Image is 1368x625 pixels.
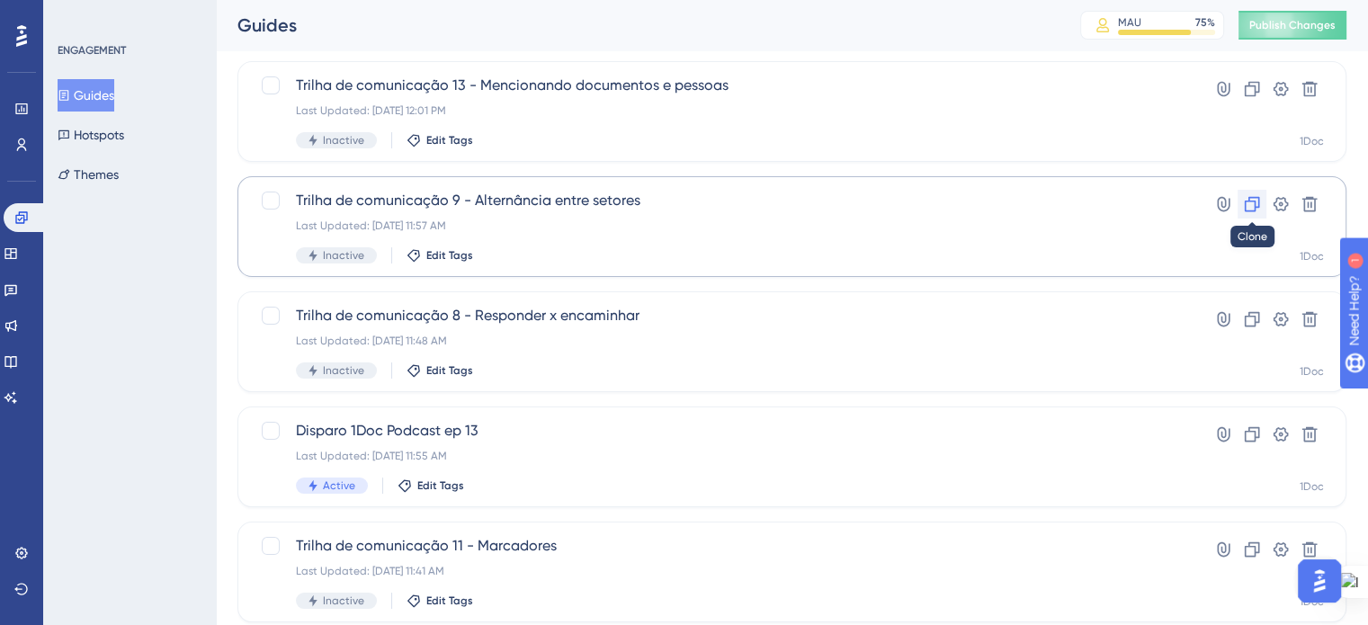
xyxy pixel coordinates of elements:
[426,248,473,263] span: Edit Tags
[1300,249,1324,263] div: 1Doc
[58,158,119,191] button: Themes
[58,119,124,151] button: Hotspots
[58,43,126,58] div: ENGAGEMENT
[323,478,355,493] span: Active
[417,478,464,493] span: Edit Tags
[1300,364,1324,379] div: 1Doc
[323,594,364,608] span: Inactive
[1238,11,1346,40] button: Publish Changes
[296,103,1144,118] div: Last Updated: [DATE] 12:01 PM
[1300,479,1324,494] div: 1Doc
[1292,554,1346,608] iframe: UserGuiding AI Assistant Launcher
[407,248,473,263] button: Edit Tags
[323,363,364,378] span: Inactive
[323,133,364,147] span: Inactive
[296,564,1144,578] div: Last Updated: [DATE] 11:41 AM
[296,190,1144,211] span: Trilha de comunicação 9 - Alternância entre setores
[58,79,114,112] button: Guides
[42,4,112,26] span: Need Help?
[323,248,364,263] span: Inactive
[407,363,473,378] button: Edit Tags
[237,13,1035,38] div: Guides
[426,594,473,608] span: Edit Tags
[426,363,473,378] span: Edit Tags
[296,219,1144,233] div: Last Updated: [DATE] 11:57 AM
[296,449,1144,463] div: Last Updated: [DATE] 11:55 AM
[1300,134,1324,148] div: 1Doc
[296,305,1144,326] span: Trilha de comunicação 8 - Responder x encaminhar
[1118,15,1141,30] div: MAU
[1249,18,1336,32] span: Publish Changes
[296,420,1144,442] span: Disparo 1Doc Podcast ep 13
[125,9,130,23] div: 1
[398,478,464,493] button: Edit Tags
[296,334,1144,348] div: Last Updated: [DATE] 11:48 AM
[1300,594,1324,609] div: 1Doc
[296,535,1144,557] span: Trilha de comunicação 11 - Marcadores
[426,133,473,147] span: Edit Tags
[407,133,473,147] button: Edit Tags
[296,75,1144,96] span: Trilha de comunicação 13 - Mencionando documentos e pessoas
[1195,15,1215,30] div: 75 %
[407,594,473,608] button: Edit Tags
